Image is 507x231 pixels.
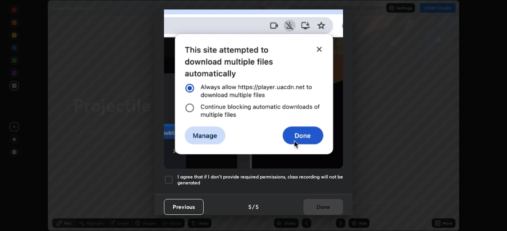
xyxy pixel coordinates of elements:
h4: 5 [255,203,259,211]
button: Previous [164,199,204,215]
h4: 5 [248,203,252,211]
h4: / [252,203,255,211]
h5: I agree that if I don't provide required permissions, class recording will not be generated [177,174,343,186]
